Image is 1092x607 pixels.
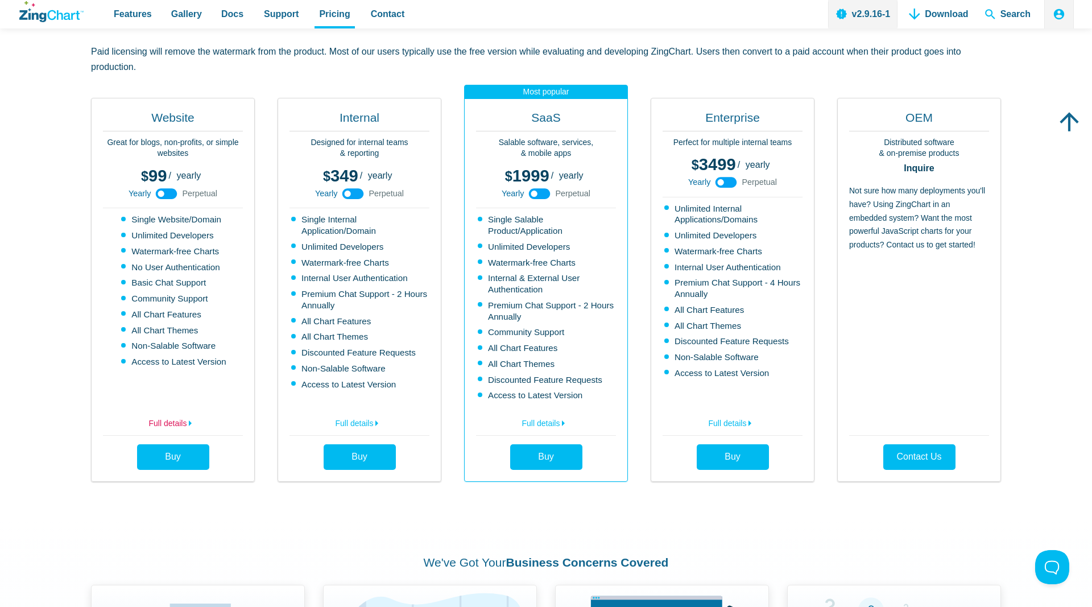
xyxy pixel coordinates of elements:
span: Yearly [502,189,524,197]
li: All Chart Features [478,342,616,354]
span: / [738,160,740,170]
li: Premium Chat Support - 4 Hours Annually [664,277,803,300]
p: Not sure how many deployments you'll have? Using ZingChart in an embedded system? Want the most p... [849,184,989,430]
li: All Chart Features [664,304,803,316]
span: Pricing [319,6,350,22]
p: Perfect for multiple internal teams [663,137,803,148]
span: 1999 [505,167,549,185]
li: Watermark-free Charts [478,257,616,269]
span: Yearly [315,189,337,197]
li: Access to Latest Version [478,390,616,401]
span: yearly [177,171,201,180]
span: Perpetual [369,189,404,197]
p: Distributed software & on-premise products [849,137,989,159]
li: All Chart Themes [664,320,803,332]
a: ZingChart Logo. Click to return to the homepage [19,1,84,22]
span: 3499 [692,155,736,174]
h2: Internal [289,110,429,131]
span: Support [264,6,299,22]
a: Full details [663,412,803,431]
iframe: Toggle Customer Support [1035,550,1069,584]
p: Salable software, services, & mobile apps [476,137,616,159]
li: Community Support [121,293,226,304]
li: All Chart Features [291,316,429,327]
li: Unlimited Developers [478,241,616,253]
li: Access to Latest Version [291,379,429,390]
li: Single Internal Application/Domain [291,214,429,237]
li: Access to Latest Version [121,356,226,367]
li: Premium Chat Support - 2 Hours Annually [291,288,429,311]
span: / [360,171,362,180]
span: Perpetual [555,189,590,197]
span: yearly [746,160,770,170]
li: Watermark-free Charts [121,246,226,257]
a: Full details [289,412,429,431]
a: Buy [510,444,582,470]
li: Non-Salable Software [291,363,429,374]
li: All Chart Themes [478,358,616,370]
li: Non-Salable Software [664,352,803,363]
span: yearly [368,171,392,180]
strong: Inquire [849,164,989,173]
span: Contact [371,6,405,22]
p: Designed for internal teams & reporting [289,137,429,159]
li: Discounted Feature Requests [664,336,803,347]
li: Non-Salable Software [121,340,226,352]
a: Full details [476,412,616,431]
li: All Chart Themes [121,325,226,336]
span: Perpetual [182,189,217,197]
span: Docs [221,6,243,22]
strong: Business Concerns Covered [506,556,668,569]
li: Watermark-free Charts [664,246,803,257]
h2: Enterprise [663,110,803,131]
span: Features [114,6,152,22]
span: 99 [141,167,167,185]
span: Buy [538,452,554,461]
p: Great for blogs, non-profits, or simple websites [103,137,243,159]
h2: OEM [849,110,989,131]
span: Buy [351,452,367,461]
h2: SaaS [476,110,616,131]
li: Internal User Authentication [664,262,803,273]
span: Yearly [129,189,151,197]
a: Buy [697,444,769,470]
li: Internal User Authentication [291,272,429,284]
a: Buy [137,444,209,470]
li: Unlimited Developers [664,230,803,241]
span: Perpetual [742,178,777,186]
a: Contact Us [883,444,955,470]
li: All Chart Features [121,309,226,320]
li: Discounted Feature Requests [291,347,429,358]
li: Single Salable Product/Application [478,214,616,237]
li: Community Support [478,327,616,338]
li: Basic Chat Support [121,277,226,288]
a: Full details [103,412,243,431]
span: Contact Us [896,452,941,461]
span: Gallery [171,6,202,22]
li: Access to Latest Version [664,367,803,379]
span: / [551,171,553,180]
li: Unlimited Developers [291,241,429,253]
span: / [169,171,171,180]
li: Discounted Feature Requests [478,374,616,386]
li: Unlimited Internal Applications/Domains [664,203,803,226]
li: Watermark-free Charts [291,257,429,269]
li: Premium Chat Support - 2 Hours Annually [478,300,616,323]
h2: We've Got Your [91,555,1001,570]
span: 349 [323,167,358,185]
p: Paid licensing will remove the watermark from the product. Most of our users typically use the fr... [91,44,1001,75]
h2: Website [103,110,243,131]
span: Buy [165,452,181,461]
li: Unlimited Developers [121,230,226,241]
span: yearly [559,171,584,180]
li: Single Website/Domain [121,214,226,225]
span: Buy [725,452,741,461]
a: Buy [324,444,396,470]
li: All Chart Themes [291,331,429,342]
li: No User Authentication [121,262,226,273]
span: Yearly [688,178,710,186]
li: Internal & External User Authentication [478,272,616,295]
